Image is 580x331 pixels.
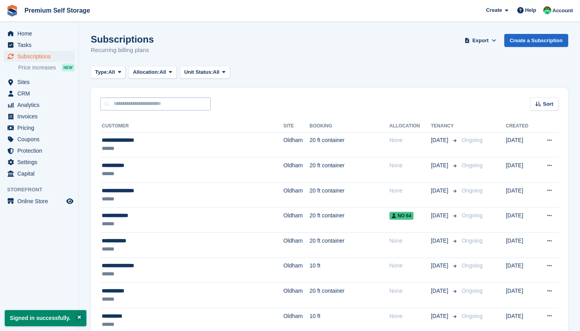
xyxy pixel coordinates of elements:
[5,310,86,326] p: Signed in successfully.
[310,208,389,233] td: 20 ft container
[4,39,75,50] a: menu
[100,120,283,133] th: Customer
[95,68,109,76] span: Type:
[17,51,65,62] span: Subscriptions
[17,122,65,133] span: Pricing
[431,120,458,133] th: Tenancy
[159,68,166,76] span: All
[463,34,498,47] button: Export
[4,157,75,168] a: menu
[4,111,75,122] a: menu
[4,168,75,179] a: menu
[462,313,483,319] span: Ongoing
[389,262,431,270] div: None
[431,262,450,270] span: [DATE]
[389,287,431,295] div: None
[431,312,450,320] span: [DATE]
[389,161,431,170] div: None
[4,196,75,207] a: menu
[17,99,65,110] span: Analytics
[17,88,65,99] span: CRM
[525,6,536,14] span: Help
[462,137,483,143] span: Ongoing
[6,5,18,17] img: stora-icon-8386f47178a22dfd0bd8f6a31ec36ba5ce8667c1dd55bd0f319d3a0aa187defe.svg
[472,37,488,45] span: Export
[431,237,450,245] span: [DATE]
[65,196,75,206] a: Preview store
[4,28,75,39] a: menu
[17,39,65,50] span: Tasks
[462,237,483,244] span: Ongoing
[4,77,75,88] a: menu
[213,68,220,76] span: All
[17,111,65,122] span: Invoices
[389,187,431,195] div: None
[310,182,389,208] td: 20 ft container
[389,120,431,133] th: Allocation
[506,120,536,133] th: Created
[431,287,450,295] span: [DATE]
[310,233,389,258] td: 20 ft container
[310,120,389,133] th: Booking
[431,187,450,195] span: [DATE]
[506,258,536,283] td: [DATE]
[462,288,483,294] span: Ongoing
[506,182,536,208] td: [DATE]
[4,88,75,99] a: menu
[17,77,65,88] span: Sites
[389,212,414,220] span: No 64
[283,132,309,157] td: Oldham
[283,157,309,183] td: Oldham
[283,208,309,233] td: Oldham
[18,64,56,71] span: Price increases
[21,4,93,17] a: Premium Self Storage
[310,258,389,283] td: 10 ft
[17,196,65,207] span: Online Store
[4,122,75,133] a: menu
[506,157,536,183] td: [DATE]
[17,168,65,179] span: Capital
[552,7,573,15] span: Account
[180,66,230,79] button: Unit Status: All
[506,233,536,258] td: [DATE]
[18,63,75,72] a: Price increases NEW
[17,145,65,156] span: Protection
[431,136,450,144] span: [DATE]
[431,161,450,170] span: [DATE]
[91,66,125,79] button: Type: All
[91,34,154,45] h1: Subscriptions
[506,283,536,308] td: [DATE]
[283,283,309,308] td: Oldham
[462,162,483,168] span: Ongoing
[431,211,450,220] span: [DATE]
[283,120,309,133] th: Site
[310,283,389,308] td: 20 ft container
[389,136,431,144] div: None
[4,145,75,156] a: menu
[462,187,483,194] span: Ongoing
[486,6,502,14] span: Create
[62,64,75,71] div: NEW
[462,212,483,219] span: Ongoing
[17,157,65,168] span: Settings
[91,46,154,55] p: Recurring billing plans
[310,157,389,183] td: 20 ft container
[109,68,115,76] span: All
[283,182,309,208] td: Oldham
[389,312,431,320] div: None
[4,99,75,110] a: menu
[17,134,65,145] span: Coupons
[129,66,177,79] button: Allocation: All
[389,237,431,245] div: None
[7,186,79,194] span: Storefront
[506,208,536,233] td: [DATE]
[506,132,536,157] td: [DATE]
[133,68,159,76] span: Allocation:
[283,258,309,283] td: Oldham
[17,28,65,39] span: Home
[184,68,213,76] span: Unit Status:
[543,6,551,14] img: Anthony Bell
[543,100,553,108] span: Sort
[4,134,75,145] a: menu
[4,51,75,62] a: menu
